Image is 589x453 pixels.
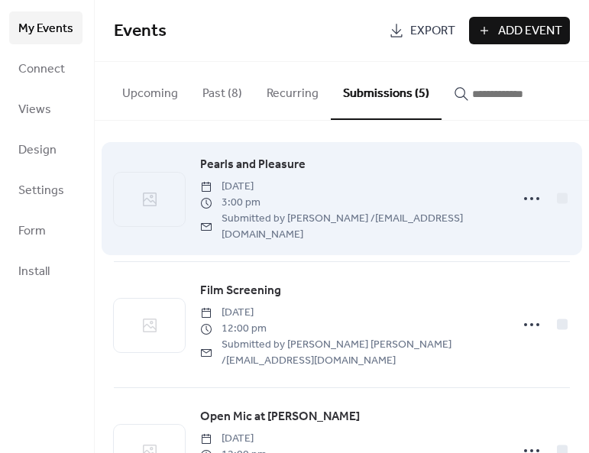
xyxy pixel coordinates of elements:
a: Views [9,92,83,125]
span: Submitted by [PERSON_NAME] / [EMAIL_ADDRESS][DOMAIN_NAME] [200,211,501,243]
span: Connect [18,57,65,81]
span: Film Screening [200,282,281,300]
a: Connect [9,52,83,85]
a: Install [9,254,83,287]
button: Past (8) [190,62,254,118]
a: Open Mic at [PERSON_NAME] [200,407,360,427]
span: Design [18,138,57,162]
span: Add Event [498,22,562,40]
span: Events [114,15,167,48]
span: 3:00 pm [200,195,501,211]
span: Settings [18,179,64,202]
a: Design [9,133,83,166]
a: My Events [9,11,83,44]
span: Form [18,219,46,243]
span: [DATE] [200,431,501,447]
span: Install [18,260,50,283]
span: My Events [18,17,73,40]
span: [DATE] [200,305,501,321]
button: Upcoming [110,62,190,118]
button: Submissions (5) [331,62,442,120]
a: Settings [9,173,83,206]
span: Export [410,22,455,40]
span: Views [18,98,51,121]
button: Add Event [469,17,570,44]
a: Film Screening [200,281,281,301]
button: Recurring [254,62,331,118]
span: Pearls and Pleasure [200,156,306,174]
span: Submitted by [PERSON_NAME] [PERSON_NAME] / [EMAIL_ADDRESS][DOMAIN_NAME] [200,337,501,369]
a: Form [9,214,83,247]
a: Export [381,17,463,44]
a: Pearls and Pleasure [200,155,306,175]
span: 12:00 pm [200,321,501,337]
span: Open Mic at [PERSON_NAME] [200,408,360,426]
span: [DATE] [200,179,501,195]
